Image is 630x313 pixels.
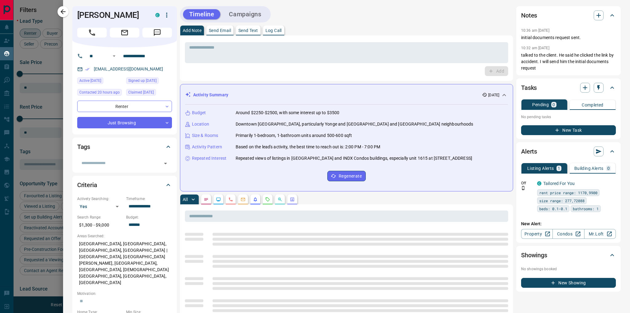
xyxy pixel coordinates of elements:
[236,144,380,150] p: Based on the lead's activity, the best time to reach out is: 2:00 PM - 7:00 PM
[77,142,90,152] h2: Tags
[193,92,228,98] p: Activity Summary
[77,220,123,230] p: $1,300 - $9,000
[532,102,549,107] p: Pending
[128,89,154,95] span: Claimed [DATE]
[521,144,616,159] div: Alerts
[192,132,218,139] p: Size & Rooms
[79,78,101,84] span: Active [DATE]
[155,13,160,17] div: condos.ca
[110,28,139,38] span: Email
[521,221,616,227] p: New Alert:
[521,8,616,23] div: Notes
[126,215,172,220] p: Budget:
[223,9,267,19] button: Campaigns
[126,89,172,98] div: Wed Jun 18 2025
[236,132,352,139] p: Primarily 1-bedroom, 1-bathroom units around 500-600 sqft
[521,46,549,50] p: 10:32 am [DATE]
[265,28,282,33] p: Log Call
[236,121,473,127] p: Downtown [GEOGRAPHIC_DATA], particularly Yonge and [GEOGRAPHIC_DATA] and [GEOGRAPHIC_DATA] neighb...
[521,112,616,122] p: No pending tasks
[185,89,508,101] div: Activity Summary[DATE]
[521,146,537,156] h2: Alerts
[527,166,554,171] p: Listing Alerts
[209,28,231,33] p: Send Email
[77,28,107,38] span: Call
[77,239,172,288] p: [GEOGRAPHIC_DATA], [GEOGRAPHIC_DATA], [GEOGRAPHIC_DATA], [GEOGRAPHIC_DATA] | [GEOGRAPHIC_DATA], [...
[552,229,584,239] a: Condos
[521,10,537,20] h2: Notes
[539,206,567,212] span: beds: 0.1-0.1
[142,28,172,38] span: Message
[85,67,90,71] svg: Email Verified
[582,103,604,107] p: Completed
[574,166,604,171] p: Building Alerts
[521,83,537,93] h2: Tasks
[236,155,472,162] p: Repeated views of listings in [GEOGRAPHIC_DATA] and INDX Condos buildings, especially unit 1615 a...
[77,215,123,220] p: Search Range:
[241,197,245,202] svg: Emails
[110,52,118,60] button: Open
[521,28,549,33] p: 10:36 am [DATE]
[558,166,560,171] p: 1
[537,181,541,186] div: condos.ca
[192,144,222,150] p: Activity Pattern
[77,89,123,98] div: Sun Sep 14 2025
[521,229,553,239] a: Property
[277,197,282,202] svg: Opportunities
[77,117,172,128] div: Just Browsing
[161,159,170,168] button: Open
[521,186,525,190] svg: Push Notification Only
[521,248,616,263] div: Showings
[521,125,616,135] button: New Task
[192,155,226,162] p: Repeated Interest
[573,206,599,212] span: bathrooms: 1
[77,233,172,239] p: Areas Searched:
[126,196,172,202] p: Timeframe:
[521,34,616,41] p: initial documents request sent.
[290,197,295,202] svg: Agent Actions
[183,197,188,202] p: All
[539,190,597,196] span: rent price range: 1170,9900
[192,110,206,116] p: Budget
[77,180,97,190] h2: Criteria
[265,197,270,202] svg: Requests
[94,66,163,71] a: [EMAIL_ADDRESS][DOMAIN_NAME]
[128,78,157,84] span: Signed up [DATE]
[77,139,172,154] div: Tags
[543,181,575,186] a: Tailored For You
[521,80,616,95] div: Tasks
[77,196,123,202] p: Actively Searching:
[539,198,584,204] span: size range: 277,72088
[77,77,123,86] div: Sat Sep 13 2025
[521,250,547,260] h2: Showings
[204,197,209,202] svg: Notes
[521,266,616,272] p: No showings booked
[521,180,533,186] p: Off
[183,9,221,19] button: Timeline
[238,28,258,33] p: Send Text
[77,10,146,20] h1: [PERSON_NAME]
[521,278,616,288] button: New Showing
[77,291,172,296] p: Motivation:
[327,171,366,181] button: Regenerate
[183,28,201,33] p: Add Note
[77,178,172,192] div: Criteria
[126,77,172,86] div: Wed Jun 18 2025
[192,121,209,127] p: Location
[77,202,123,211] div: Yes
[79,89,120,95] span: Contacted 20 hours ago
[77,101,172,112] div: Renter
[521,52,616,71] p: talked to the client. He said he clicked the link by accident. I will send him the initial docume...
[216,197,221,202] svg: Lead Browsing Activity
[228,197,233,202] svg: Calls
[607,166,610,171] p: 0
[552,102,555,107] p: 0
[488,92,499,98] p: [DATE]
[253,197,258,202] svg: Listing Alerts
[236,110,340,116] p: Around $2250-$2500, with some interest up to $3500
[584,229,616,239] a: Mr.Loft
